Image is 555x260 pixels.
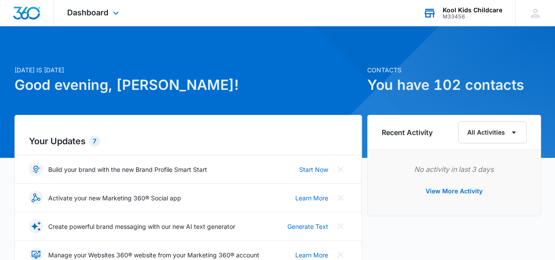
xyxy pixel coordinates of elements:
[67,8,108,17] span: Dashboard
[382,164,526,175] p: No activity in last 3 days
[29,135,347,148] h2: Your Updates
[14,65,362,75] p: [DATE] is [DATE]
[89,136,100,146] div: 7
[287,222,328,231] a: Generate Text
[48,250,259,260] p: Manage your Websites 360® website from your Marketing 360® account
[443,14,502,20] div: account id
[48,193,181,203] p: Activate your new Marketing 360® Social app
[333,162,347,176] button: Close
[367,75,541,96] h1: You have 102 contacts
[333,219,347,233] button: Close
[443,7,502,14] div: account name
[333,191,347,205] button: Close
[299,165,328,174] a: Start Now
[14,75,362,96] h1: Good evening, [PERSON_NAME]!
[295,250,328,260] a: Learn More
[417,181,491,202] button: View More Activity
[458,121,526,143] button: All Activities
[367,65,541,75] p: Contacts
[48,222,235,231] p: Create powerful brand messaging with our new AI text generator
[48,165,207,174] p: Build your brand with the new Brand Profile Smart Start
[382,127,433,138] h6: Recent Activity
[295,193,328,203] a: Learn More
